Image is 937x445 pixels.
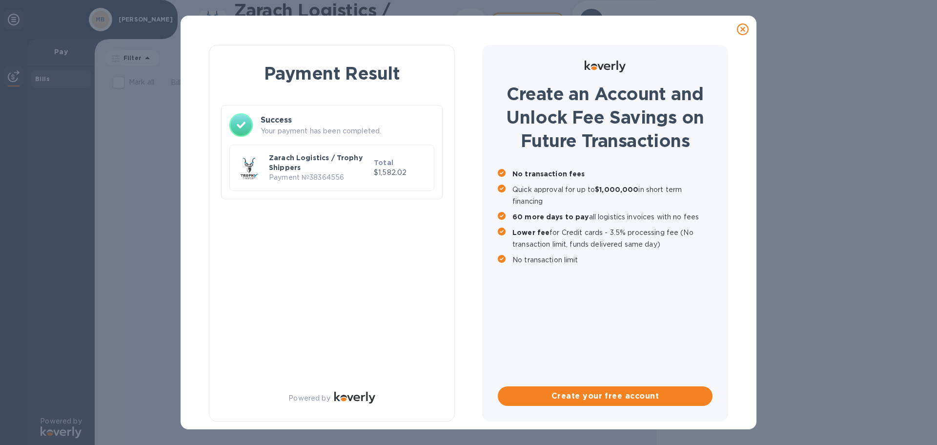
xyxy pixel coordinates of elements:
[512,227,713,250] p: for Credit cards - 3.5% processing fee (No transaction limit, funds delivered same day)
[269,172,370,183] p: Payment № 38364556
[585,61,626,72] img: Logo
[334,392,375,403] img: Logo
[512,211,713,223] p: all logistics invoices with no fees
[512,184,713,207] p: Quick approval for up to in short term financing
[512,254,713,266] p: No transaction limit
[269,153,370,172] p: Zarach Logistics / Trophy Shippers
[595,186,638,193] b: $1,000,000
[374,168,426,178] p: $1,582.02
[374,159,393,167] b: Total
[288,393,330,403] p: Powered by
[506,390,705,402] span: Create your free account
[512,170,585,178] b: No transaction fees
[498,386,713,406] button: Create your free account
[225,61,439,85] h1: Payment Result
[512,213,589,221] b: 60 more days to pay
[512,229,550,236] b: Lower fee
[261,114,434,126] h3: Success
[498,82,713,152] h1: Create an Account and Unlock Fee Savings on Future Transactions
[261,126,434,136] p: Your payment has been completed.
